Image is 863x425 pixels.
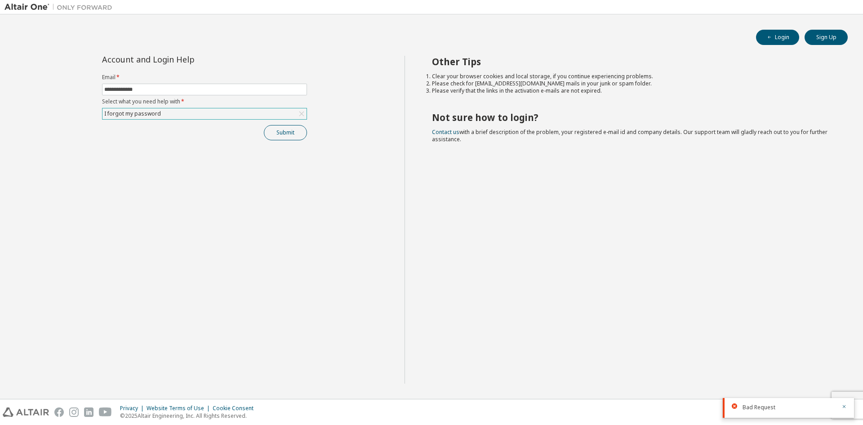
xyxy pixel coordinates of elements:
img: instagram.svg [69,407,79,417]
h2: Other Tips [432,56,832,67]
a: Contact us [432,128,459,136]
img: youtube.svg [99,407,112,417]
div: I forgot my password [103,109,162,119]
div: Cookie Consent [213,405,259,412]
h2: Not sure how to login? [432,112,832,123]
li: Please check for [EMAIL_ADDRESS][DOMAIN_NAME] mails in your junk or spam folder. [432,80,832,87]
div: Account and Login Help [102,56,266,63]
span: Bad Request [743,404,775,411]
label: Select what you need help with [102,98,307,105]
div: Website Terms of Use [147,405,213,412]
button: Sign Up [805,30,848,45]
label: Email [102,74,307,81]
div: Privacy [120,405,147,412]
div: I forgot my password [102,108,307,119]
img: Altair One [4,3,117,12]
p: © 2025 Altair Engineering, Inc. All Rights Reserved. [120,412,259,420]
img: linkedin.svg [84,407,93,417]
li: Clear your browser cookies and local storage, if you continue experiencing problems. [432,73,832,80]
span: with a brief description of the problem, your registered e-mail id and company details. Our suppo... [432,128,827,143]
img: altair_logo.svg [3,407,49,417]
img: facebook.svg [54,407,64,417]
button: Submit [264,125,307,140]
button: Login [756,30,799,45]
li: Please verify that the links in the activation e-mails are not expired. [432,87,832,94]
